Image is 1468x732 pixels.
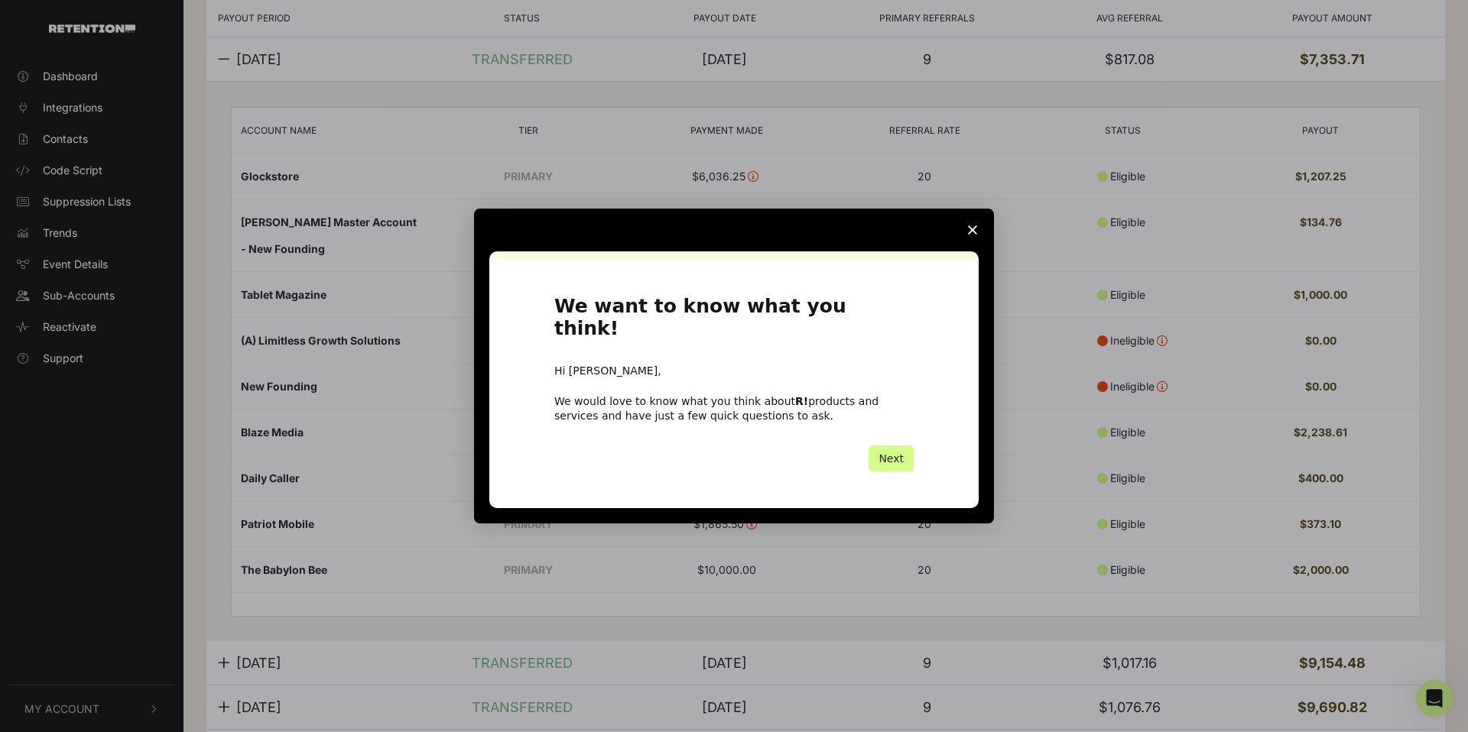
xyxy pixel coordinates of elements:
[554,296,914,348] h1: We want to know what you think!
[554,394,914,422] div: We would love to know what you think about products and services and have just a few quick questi...
[869,445,914,471] button: Next
[951,209,994,251] span: Close survey
[554,364,914,379] div: Hi [PERSON_NAME],
[795,395,808,407] b: R!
